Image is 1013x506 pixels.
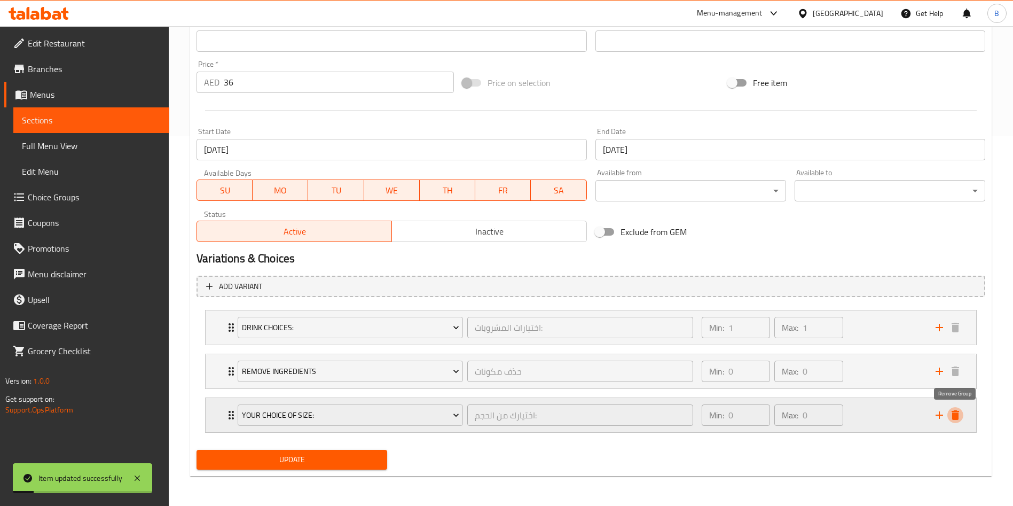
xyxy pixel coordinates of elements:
span: FR [480,183,527,198]
button: TH [420,180,475,201]
a: Coupons [4,210,169,236]
li: Expand [197,349,985,393]
li: Expand [197,306,985,349]
span: Inactive [396,224,583,239]
input: Please enter product sku [595,30,985,52]
a: Edit Restaurant [4,30,169,56]
a: Menus [4,82,169,107]
span: Sections [22,114,161,127]
a: Menu disclaimer [4,261,169,287]
button: MO [253,180,308,201]
a: Support.OpsPlatform [5,403,73,417]
span: Get support on: [5,392,54,406]
span: MO [257,183,304,198]
button: Active [197,221,392,242]
button: Update [197,450,387,470]
span: TU [312,183,359,198]
button: TU [308,180,364,201]
span: Menus [30,88,161,101]
span: Promotions [28,242,161,255]
a: Choice Groups [4,184,169,210]
span: TH [424,183,471,198]
button: Remove ingredients [238,361,463,382]
p: Max: [782,409,798,422]
button: Add variant [197,276,985,298]
a: Branches [4,56,169,82]
span: Coupons [28,216,161,229]
button: add [931,407,947,423]
div: ​ [795,180,985,201]
div: Item updated successfully [38,472,122,484]
span: WE [368,183,415,198]
span: SA [535,183,582,198]
div: ​ [595,180,786,201]
span: Upsell [28,293,161,306]
span: Remove ingredients [242,365,459,378]
button: Drink Choices: [238,317,463,338]
span: B [994,7,999,19]
span: Your Choice Of Size: [242,409,459,422]
button: WE [364,180,420,201]
input: Please enter product barcode [197,30,586,52]
span: Branches [28,63,161,75]
button: Your Choice Of Size: [238,404,463,426]
span: Edit Restaurant [28,37,161,50]
button: delete [947,363,963,379]
span: Choice Groups [28,191,161,204]
a: Promotions [4,236,169,261]
button: Inactive [391,221,587,242]
a: Full Menu View [13,133,169,159]
p: Min: [709,321,724,334]
a: Grocery Checklist [4,338,169,364]
div: Menu-management [697,7,763,20]
button: add [931,363,947,379]
p: AED [204,76,219,89]
p: Min: [709,365,724,378]
li: Expand [197,393,985,437]
span: SU [201,183,248,198]
span: 1.0.0 [33,374,50,388]
span: Free item [753,76,787,89]
button: delete [947,407,963,423]
button: SA [531,180,586,201]
button: delete [947,320,963,336]
div: Expand [206,310,976,345]
a: Sections [13,107,169,133]
span: Coverage Report [28,319,161,332]
a: Upsell [4,287,169,313]
span: Drink Choices: [242,321,459,334]
h2: Variations & Choices [197,251,985,267]
div: [GEOGRAPHIC_DATA] [813,7,883,19]
span: Menu disclaimer [28,268,161,281]
span: Version: [5,374,32,388]
p: Min: [709,409,724,422]
span: Edit Menu [22,165,161,178]
p: Max: [782,321,798,334]
span: Price on selection [488,76,551,89]
div: Expand [206,354,976,388]
a: Coverage Report [4,313,169,338]
button: SU [197,180,253,201]
span: Add variant [219,280,262,293]
span: Update [205,453,379,466]
input: Please enter price [224,72,454,93]
button: FR [475,180,531,201]
a: Edit Menu [13,159,169,184]
div: Expand [206,398,976,432]
p: Max: [782,365,798,378]
button: add [931,320,947,336]
span: Active [201,224,388,239]
span: Grocery Checklist [28,345,161,357]
span: Exclude from GEM [621,225,687,238]
span: Full Menu View [22,139,161,152]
